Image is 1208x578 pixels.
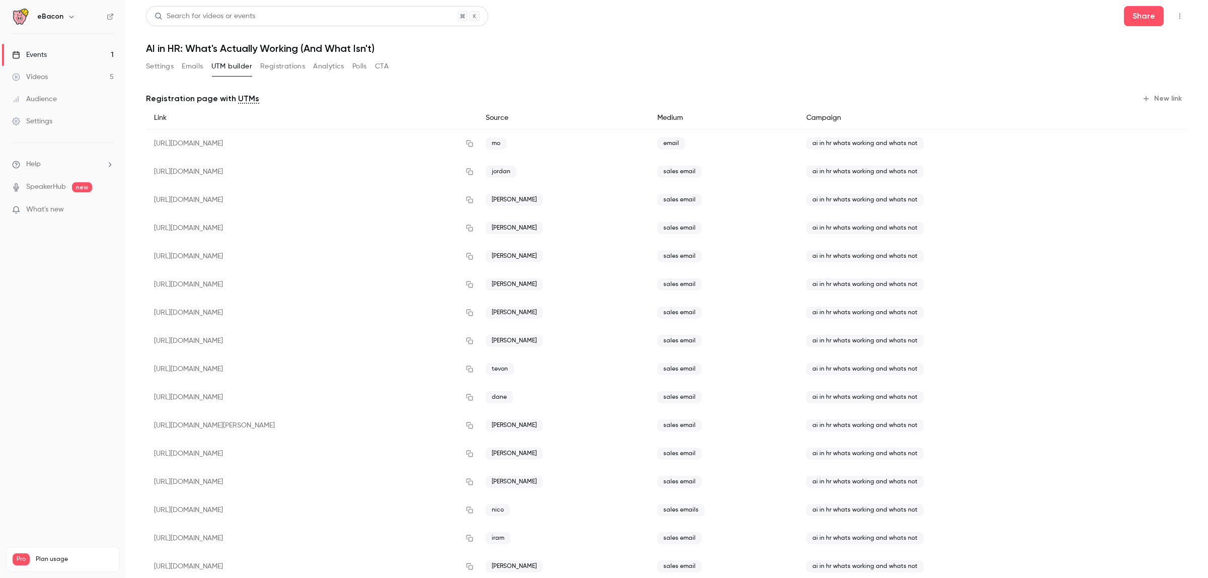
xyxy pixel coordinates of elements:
p: Registration page with [146,93,259,105]
span: ai in hr whats working and whats not [806,335,924,347]
span: What's new [26,204,64,215]
span: ai in hr whats working and whats not [806,278,924,291]
button: New link [1138,91,1188,107]
span: [PERSON_NAME] [486,476,543,488]
button: Polls [352,58,367,75]
span: ai in hr whats working and whats not [806,194,924,206]
div: [URL][DOMAIN_NAME] [146,129,478,158]
h1: AI in HR: What's Actually Working (And What Isn't) [146,42,1188,54]
div: [URL][DOMAIN_NAME] [146,383,478,411]
span: [PERSON_NAME] [486,448,543,460]
div: Videos [12,72,48,82]
span: [PERSON_NAME] [486,335,543,347]
span: [PERSON_NAME] [486,194,543,206]
span: [PERSON_NAME] [486,560,543,572]
span: nico [486,504,510,516]
div: Source [478,107,649,129]
span: mo [486,137,506,150]
div: [URL][DOMAIN_NAME] [146,468,478,496]
span: ai in hr whats working and whats not [806,363,924,375]
button: Emails [182,58,203,75]
div: [URL][DOMAIN_NAME] [146,327,478,355]
span: sales email [657,250,702,262]
div: [URL][DOMAIN_NAME] [146,440,478,468]
div: [URL][DOMAIN_NAME] [146,242,478,270]
div: [URL][DOMAIN_NAME] [146,299,478,327]
button: UTM builder [211,58,252,75]
span: sales email [657,532,702,544]
div: [URL][DOMAIN_NAME] [146,496,478,524]
span: sales emails [657,504,705,516]
span: ai in hr whats working and whats not [806,307,924,319]
div: [URL][DOMAIN_NAME] [146,158,478,186]
span: [PERSON_NAME] [486,222,543,234]
span: ai in hr whats working and whats not [806,391,924,403]
span: ai in hr whats working and whats not [806,504,924,516]
div: Search for videos or events [155,11,255,22]
div: Events [12,50,47,60]
span: sales email [657,335,702,347]
div: [URL][DOMAIN_NAME][PERSON_NAME] [146,411,478,440]
span: sales email [657,391,702,403]
span: ai in hr whats working and whats not [806,476,924,488]
button: Share [1124,6,1164,26]
a: UTMs [238,93,259,105]
span: ai in hr whats working and whats not [806,250,924,262]
div: Audience [12,94,57,104]
span: [PERSON_NAME] [486,250,543,262]
span: email [657,137,685,150]
span: sales email [657,278,702,291]
span: ai in hr whats working and whats not [806,166,924,178]
div: Campaign [798,107,1112,129]
span: sales email [657,476,702,488]
span: Plan usage [36,555,113,563]
div: Settings [12,116,52,126]
button: Registrations [260,58,305,75]
span: ai in hr whats working and whats not [806,560,924,572]
span: sales email [657,363,702,375]
a: SpeakerHub [26,182,66,192]
iframe: Noticeable Trigger [102,205,114,214]
li: help-dropdown-opener [12,159,114,170]
span: ai in hr whats working and whats not [806,448,924,460]
span: jordan [486,166,516,178]
span: new [72,182,92,192]
span: iram [486,532,510,544]
span: Pro [13,553,30,565]
span: sales email [657,222,702,234]
img: eBacon [13,9,29,25]
span: ai in hr whats working and whats not [806,532,924,544]
span: [PERSON_NAME] [486,419,543,431]
span: [PERSON_NAME] [486,278,543,291]
span: sales email [657,194,702,206]
div: [URL][DOMAIN_NAME] [146,524,478,552]
div: [URL][DOMAIN_NAME] [146,186,478,214]
span: tevon [486,363,514,375]
span: Help [26,159,41,170]
span: dane [486,391,513,403]
span: sales email [657,419,702,431]
h6: eBacon [37,12,63,22]
button: Settings [146,58,174,75]
div: Link [146,107,478,129]
button: CTA [375,58,389,75]
span: sales email [657,166,702,178]
span: sales email [657,560,702,572]
span: [PERSON_NAME] [486,307,543,319]
span: sales email [657,448,702,460]
span: ai in hr whats working and whats not [806,419,924,431]
div: [URL][DOMAIN_NAME] [146,355,478,383]
div: [URL][DOMAIN_NAME] [146,270,478,299]
span: ai in hr whats working and whats not [806,137,924,150]
div: [URL][DOMAIN_NAME] [146,214,478,242]
span: ai in hr whats working and whats not [806,222,924,234]
span: sales email [657,307,702,319]
div: Medium [649,107,798,129]
button: Analytics [313,58,344,75]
